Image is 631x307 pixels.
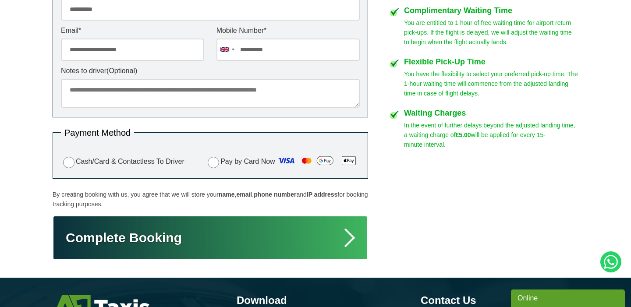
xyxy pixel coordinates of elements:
[206,154,360,170] label: Pay by Card Now
[421,295,578,306] h3: Contact Us
[61,67,360,74] label: Notes to driver
[63,157,74,168] input: Cash/Card & Contactless To Driver
[511,288,627,307] iframe: chat widget
[61,27,204,34] label: Email
[217,39,237,60] div: United Kingdom: +44
[307,191,338,198] strong: IP address
[53,215,368,260] button: Complete Booking
[61,128,134,137] legend: Payment Method
[219,191,235,198] strong: name
[106,67,137,74] span: (Optional)
[456,131,471,138] strong: £5.00
[53,190,368,209] p: By creating booking with us, you agree that we will store your , , and for booking tracking purpo...
[404,7,578,14] h4: Complimentary Waiting Time
[254,191,296,198] strong: phone number
[208,157,219,168] input: Pay by Card Now
[61,155,184,168] label: Cash/Card & Contactless To Driver
[404,58,578,66] h4: Flexible Pick-Up Time
[404,69,578,98] p: You have the flexibility to select your preferred pick-up time. The 1-hour waiting time will comm...
[237,295,394,306] h3: Download
[404,109,578,117] h4: Waiting Charges
[216,27,360,34] label: Mobile Number
[236,191,252,198] strong: email
[404,18,578,47] p: You are entitled to 1 hour of free waiting time for airport return pick-ups. If the flight is del...
[404,120,578,149] p: In the event of further delays beyond the adjusted landing time, a waiting charge of will be appl...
